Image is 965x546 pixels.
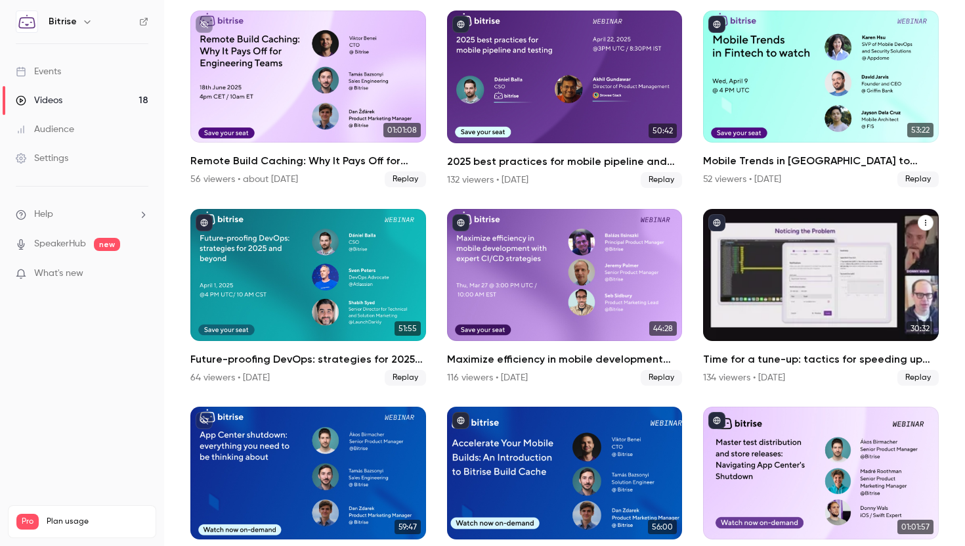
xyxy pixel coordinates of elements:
div: 56 viewers • about [DATE] [190,173,298,186]
span: new [94,238,120,251]
li: help-dropdown-opener [16,208,148,221]
span: Replay [385,171,426,187]
span: What's new [34,267,83,281]
a: 44:28Maximize efficiency in mobile development with expert CI/CD strategies116 viewers • [DATE]Re... [447,209,683,386]
h2: Remote Build Caching: Why It Pays Off for Engineering Teams [190,153,426,169]
h2: 2025 best practices for mobile pipeline and testing [447,154,683,170]
li: 2025 best practices for mobile pipeline and testing [447,11,683,188]
span: 50:42 [649,124,677,138]
a: 53:22Mobile Trends in [GEOGRAPHIC_DATA] to watch52 viewers • [DATE]Replay [703,11,939,188]
h6: Bitrise [49,15,77,28]
button: published [708,412,725,429]
div: Videos [16,94,62,107]
h2: Future-proofing DevOps: strategies for 2025 and beyond [190,352,426,367]
a: 30:32Time for a tune-up: tactics for speeding up iOS continuous integration134 viewers • [DATE]Re... [703,209,939,386]
div: 64 viewers • [DATE] [190,371,270,384]
button: published [452,214,469,231]
span: 51:55 [395,321,421,336]
a: 50:422025 best practices for mobile pipeline and testing132 viewers • [DATE]Replay [447,11,683,188]
span: Help [34,208,53,221]
span: Replay [641,172,682,188]
span: Replay [385,370,426,386]
li: Mobile Trends in Fintech to watch [703,11,939,188]
span: 56:00 [648,520,677,534]
button: published [452,16,469,33]
button: published [708,214,725,231]
a: SpeakerHub [34,237,86,251]
span: 44:28 [649,321,677,336]
div: 134 viewers • [DATE] [703,371,785,384]
div: 132 viewers • [DATE] [447,173,528,187]
li: Future-proofing DevOps: strategies for 2025 and beyond [190,209,426,386]
div: Audience [16,123,74,136]
span: Replay [897,171,939,187]
li: Remote Build Caching: Why It Pays Off for Engineering Teams [190,11,426,188]
span: 30:32 [907,321,933,336]
a: 01:01:08Remote Build Caching: Why It Pays Off for Engineering Teams56 viewers • about [DATE]Replay [190,11,426,188]
div: Events [16,65,61,78]
button: unpublished [196,16,213,33]
button: published [196,214,213,231]
h2: Time for a tune-up: tactics for speeding up iOS continuous integration [703,352,939,367]
button: published [452,412,469,429]
span: 01:01:08 [383,123,421,137]
h2: Mobile Trends in [GEOGRAPHIC_DATA] to watch [703,153,939,169]
button: unpublished [196,412,213,429]
h2: Maximize efficiency in mobile development with expert CI/CD strategies [447,352,683,367]
li: Maximize efficiency in mobile development with expert CI/CD strategies [447,209,683,386]
div: 116 viewers • [DATE] [447,371,528,384]
span: Plan usage [47,516,148,527]
div: Settings [16,152,68,165]
span: Replay [897,370,939,386]
span: Replay [641,370,682,386]
li: Time for a tune-up: tactics for speeding up iOS continuous integration [703,209,939,386]
span: 01:01:57 [897,520,933,534]
button: published [708,16,725,33]
img: Bitrise [16,11,37,32]
span: 53:22 [907,123,933,137]
iframe: Noticeable Trigger [133,268,148,280]
a: 51:55Future-proofing DevOps: strategies for 2025 and beyond64 viewers • [DATE]Replay [190,209,426,386]
div: 52 viewers • [DATE] [703,173,781,186]
span: 59:47 [395,520,421,534]
span: Pro [16,514,39,530]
